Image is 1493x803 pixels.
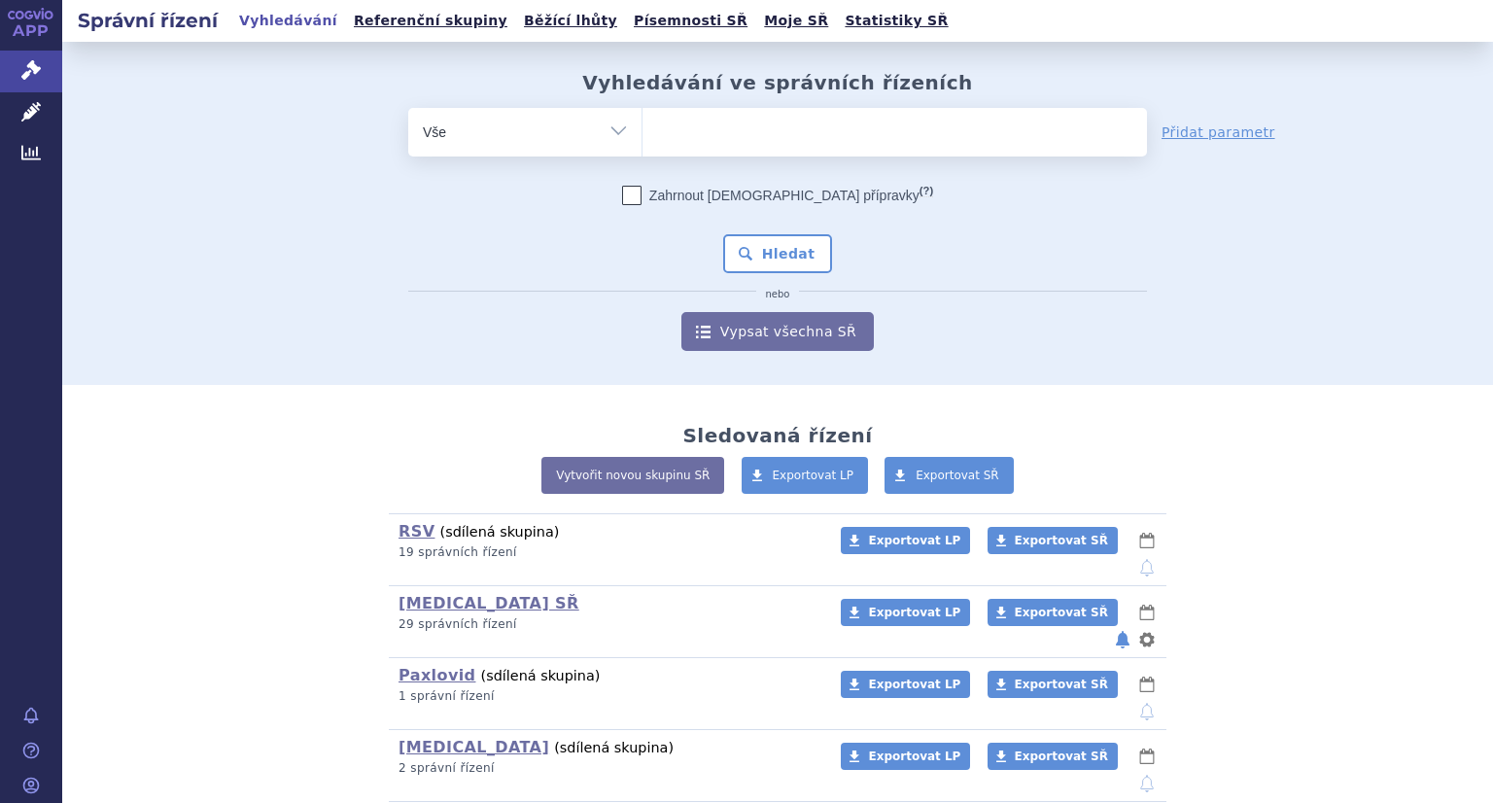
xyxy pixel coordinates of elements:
span: Exportovat SŘ [1015,534,1108,547]
span: Exportovat SŘ [916,469,999,482]
p: 19 správních řízení [399,544,816,561]
a: Statistiky SŘ [839,8,954,34]
button: lhůty [1137,529,1157,552]
a: Exportovat SŘ [885,457,1014,494]
button: nastavení [1137,628,1157,651]
a: Exportovat LP [742,457,869,494]
span: Exportovat LP [773,469,854,482]
span: (sdílená skupina) [440,524,560,540]
span: Exportovat LP [868,678,960,691]
a: Vyhledávání [233,8,343,34]
abbr: (?) [920,185,933,197]
button: lhůty [1137,745,1157,768]
h2: Sledovaná řízení [682,424,872,447]
button: notifikace [1137,556,1157,579]
h2: Správní řízení [62,7,233,34]
button: notifikace [1137,772,1157,795]
label: Zahrnout [DEMOGRAPHIC_DATA] přípravky [622,186,933,205]
i: nebo [756,289,800,300]
a: Exportovat SŘ [988,743,1118,770]
button: lhůty [1137,601,1157,624]
a: Vypsat všechna SŘ [681,312,874,351]
h2: Vyhledávání ve správních řízeních [582,71,973,94]
a: Referenční skupiny [348,8,513,34]
a: Exportovat LP [841,671,970,698]
p: 1 správní řízení [399,688,816,705]
a: Písemnosti SŘ [628,8,753,34]
span: Exportovat LP [868,606,960,619]
p: 2 správní řízení [399,760,816,777]
button: lhůty [1137,673,1157,696]
a: [MEDICAL_DATA] SŘ [399,594,579,612]
a: Exportovat LP [841,743,970,770]
button: notifikace [1137,700,1157,723]
p: 29 správních řízení [399,616,816,633]
span: (sdílená skupina) [481,668,601,683]
span: Exportovat SŘ [1015,750,1108,763]
button: Hledat [723,234,833,273]
a: Exportovat LP [841,599,970,626]
a: Přidat parametr [1162,122,1275,142]
span: Exportovat LP [868,750,960,763]
a: Vytvořit novou skupinu SŘ [541,457,724,494]
span: Exportovat SŘ [1015,678,1108,691]
a: RSV [399,522,434,541]
a: Exportovat SŘ [988,527,1118,554]
a: [MEDICAL_DATA] [399,738,549,756]
a: Exportovat SŘ [988,599,1118,626]
button: notifikace [1113,628,1132,651]
a: Moje SŘ [758,8,834,34]
a: Exportovat LP [841,527,970,554]
a: Běžící lhůty [518,8,623,34]
span: (sdílená skupina) [554,740,674,755]
a: Paxlovid [399,666,475,684]
a: Exportovat SŘ [988,671,1118,698]
span: Exportovat LP [868,534,960,547]
span: Exportovat SŘ [1015,606,1108,619]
